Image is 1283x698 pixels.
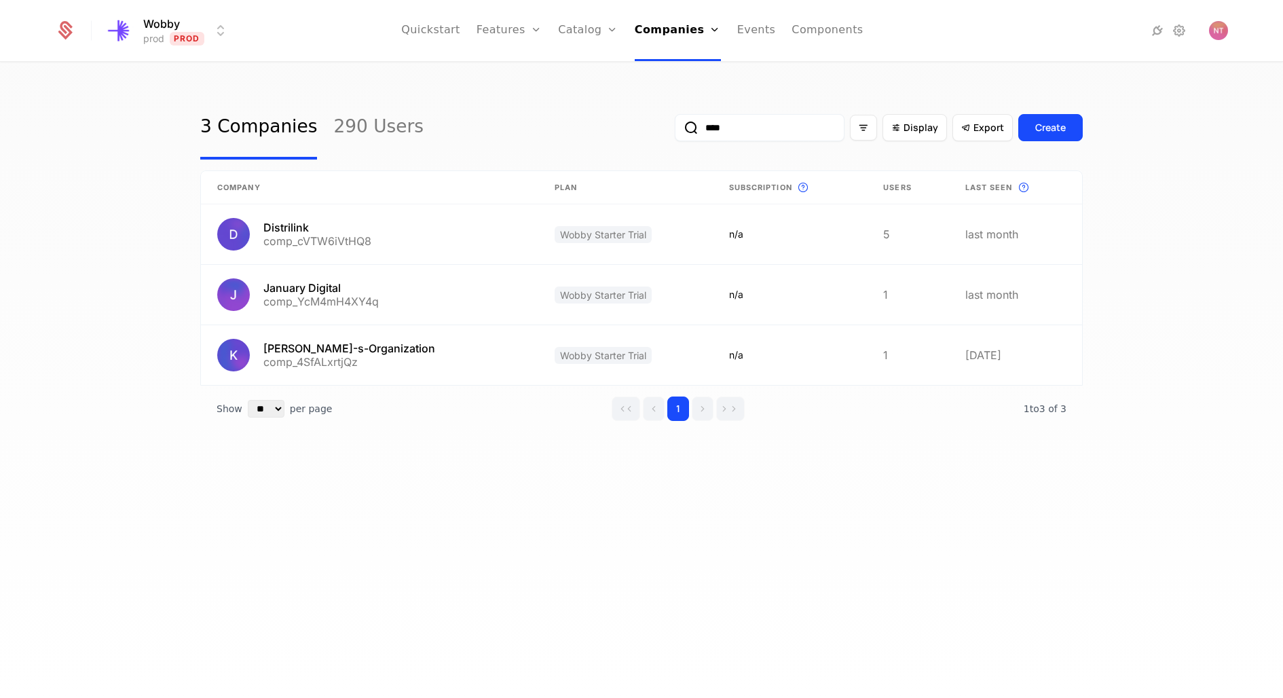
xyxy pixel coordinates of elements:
button: Go to first page [612,397,640,421]
button: Export [952,114,1013,141]
span: Wobby [143,16,180,32]
span: Prod [170,32,204,45]
div: Table pagination [200,386,1083,432]
button: Go to last page [716,397,745,421]
div: Create [1035,121,1066,134]
button: Filter options [850,115,877,141]
span: Last seen [965,182,1013,194]
span: per page [290,402,333,416]
a: 290 Users [333,96,424,160]
span: Display [904,121,938,134]
span: Export [973,121,1004,134]
a: 3 Companies [200,96,317,160]
button: Go to next page [692,397,713,421]
button: Open user button [1209,21,1228,40]
a: Settings [1171,22,1187,39]
div: prod [143,32,164,45]
img: Nathan Tetroashvili [1209,21,1228,40]
span: Subscription [729,182,792,194]
span: 1 to 3 of [1024,403,1060,414]
button: Create [1018,114,1083,141]
th: Company [201,171,538,204]
th: Users [867,171,948,204]
button: Go to previous page [643,397,665,421]
div: Page navigation [612,397,745,421]
img: Wobby [104,14,136,47]
a: Integrations [1149,22,1166,39]
button: Go to page 1 [667,397,689,421]
button: Select environment [108,16,229,45]
th: Plan [538,171,713,204]
select: Select page size [248,400,284,418]
button: Display [882,114,947,141]
span: Show [217,402,242,416]
span: 3 [1024,403,1066,414]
